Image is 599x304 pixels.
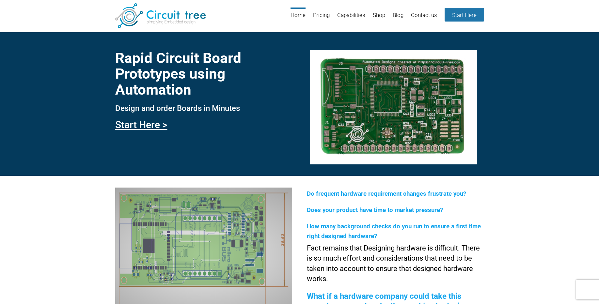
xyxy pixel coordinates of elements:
[307,223,481,240] span: How many background checks do you run to ensure a first time right designed hardware?
[307,206,443,214] span: Does your product have time to market pressure?
[411,8,437,29] a: Contact us
[291,8,306,29] a: Home
[337,8,365,29] a: Capabilities
[445,8,484,22] a: Start Here
[115,3,206,28] img: Circuit Tree
[115,104,292,113] h3: Design and order Boards in Minutes
[393,8,403,29] a: Blog
[373,8,385,29] a: Shop
[313,8,330,29] a: Pricing
[115,119,167,130] a: Start Here >
[115,50,292,98] h1: Rapid Circuit Board Prototypes using Automation
[307,190,466,197] span: Do frequent hardware requirement changes frustrate you?
[307,243,484,284] p: Fact remains that Designing hardware is difficult. There is so much effort and considerations tha...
